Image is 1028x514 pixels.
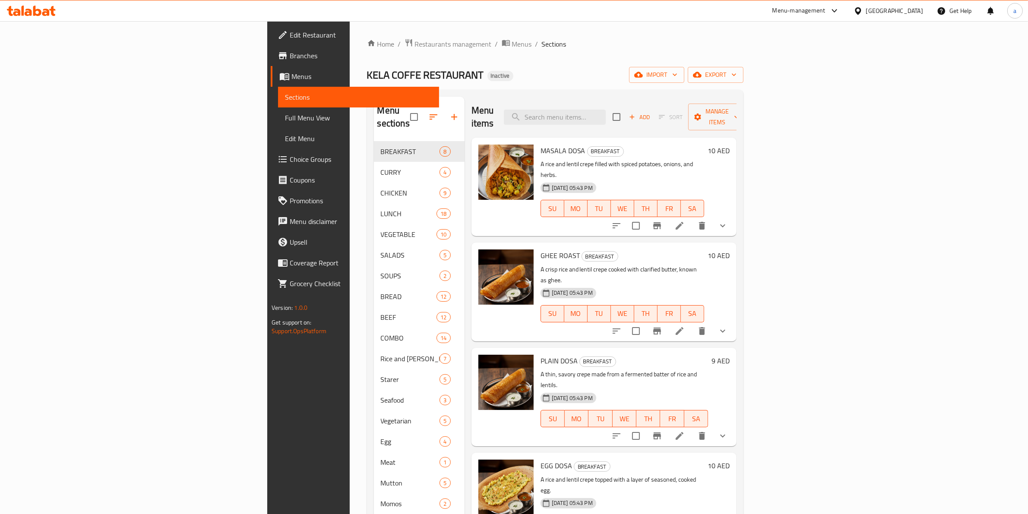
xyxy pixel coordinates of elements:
span: 10 [437,230,450,239]
span: FR [661,307,677,320]
span: TH [640,413,657,425]
span: 9 [440,189,450,197]
span: WE [614,307,631,320]
span: Branches [290,50,432,61]
span: 18 [437,210,450,218]
span: TU [592,413,609,425]
button: TH [634,200,658,217]
button: TH [634,305,658,322]
span: 5 [440,479,450,487]
span: Full Menu View [285,113,432,123]
span: BREAD [381,291,437,302]
button: Branch-specific-item [647,321,667,341]
span: Meat [381,457,440,467]
span: TH [638,202,654,215]
button: MO [564,305,588,322]
div: BREAKFAST [582,251,618,262]
div: items [437,208,450,219]
h6: 10 AED [708,460,730,472]
div: Rice and [PERSON_NAME]7 [374,348,465,369]
span: Manage items [695,106,739,128]
span: 12 [437,313,450,322]
div: Mutton [381,478,440,488]
span: KELA COFFE RESTAURANT [367,65,484,85]
span: BREAKFAST [580,356,616,366]
span: 5 [440,375,450,384]
span: FR [661,202,677,215]
button: delete [692,215,712,236]
span: BREAKFAST [574,462,610,472]
div: VEGETABLE10 [374,224,465,245]
div: BEEF12 [374,307,465,328]
span: SA [684,202,701,215]
a: Coupons [271,170,439,190]
input: search [504,110,606,125]
button: TU [588,305,611,322]
div: SALADS5 [374,245,465,265]
span: [DATE] 05:43 PM [548,499,596,507]
span: Upsell [290,237,432,247]
span: Menu disclaimer [290,216,432,227]
button: SA [681,200,704,217]
a: Menus [502,38,532,50]
button: FR [658,305,681,322]
button: MO [565,410,588,427]
div: Starer5 [374,369,465,390]
h6: 9 AED [712,355,730,367]
h6: 10 AED [708,249,730,262]
a: Edit menu item [674,431,685,441]
span: [DATE] 05:43 PM [548,289,596,297]
li: / [495,39,498,49]
div: items [437,291,450,302]
div: Vegetarian5 [374,410,465,431]
a: Branches [271,45,439,66]
div: items [437,333,450,343]
button: SU [541,200,564,217]
span: Seafood [381,395,440,405]
nav: breadcrumb [367,38,743,50]
span: Egg [381,436,440,447]
span: Select section [607,108,626,126]
span: SU [544,307,561,320]
button: sort-choices [606,426,627,446]
img: MASALA DOSA [478,145,534,200]
div: items [440,271,450,281]
span: SALADS [381,250,440,260]
div: Vegetarian [381,416,440,426]
a: Choice Groups [271,149,439,170]
span: [DATE] 05:43 PM [548,184,596,192]
span: 4 [440,168,450,177]
svg: Show Choices [718,326,728,336]
span: Select all sections [405,108,423,126]
button: sort-choices [606,215,627,236]
div: items [440,436,450,447]
button: TU [588,410,612,427]
span: GHEE ROAST [541,249,580,262]
span: Sections [542,39,566,49]
button: Manage items [688,104,746,130]
div: Meat1 [374,452,465,473]
div: SOUPS [381,271,440,281]
a: Menus [271,66,439,87]
span: 2 [440,272,450,280]
p: A thin, savory crepe made from a fermented batter of rice and lentils. [541,369,708,391]
span: 5 [440,417,450,425]
span: 8 [440,148,450,156]
span: 7 [440,355,450,363]
span: Momos [381,498,440,509]
h6: 10 AED [708,145,730,157]
span: Coverage Report [290,258,432,268]
a: Full Menu View [278,107,439,128]
span: import [636,69,677,80]
span: Sections [285,92,432,102]
span: COMBO [381,333,437,343]
span: 3 [440,396,450,404]
div: items [440,146,450,157]
span: WE [616,413,633,425]
div: Inactive [487,71,513,81]
span: Add [628,112,651,122]
span: CHICKEN [381,188,440,198]
button: SA [684,410,708,427]
a: Grocery Checklist [271,273,439,294]
span: 2 [440,500,450,508]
